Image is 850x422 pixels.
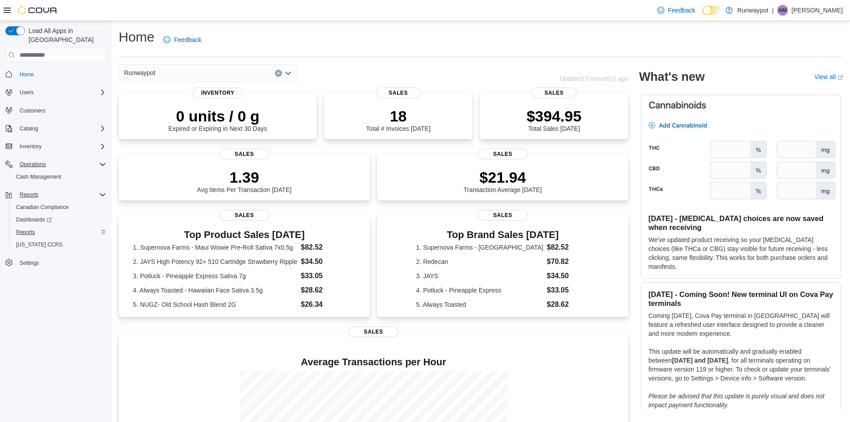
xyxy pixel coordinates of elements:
[16,257,106,268] span: Settings
[301,299,356,310] dd: $26.34
[2,67,110,80] button: Home
[464,168,542,186] p: $21.94
[702,6,721,15] input: Dark Mode
[133,300,297,309] dt: 5. NUGZ- Old School Hash Blend 2G
[366,107,430,132] div: Total # Invoices [DATE]
[366,107,430,125] p: 18
[16,173,61,180] span: Cash Management
[16,258,42,268] a: Settings
[648,214,833,232] h3: [DATE] - [MEDICAL_DATA] choices are now saved when receiving
[792,5,843,16] p: [PERSON_NAME]
[20,161,46,168] span: Operations
[18,6,58,15] img: Cova
[16,87,37,98] button: Users
[12,214,55,225] a: Dashboards
[648,290,833,308] h3: [DATE] - Coming Soon! New terminal UI on Cova Pay terminals
[777,5,788,16] div: Artom Mehrasa
[527,107,581,125] p: $394.95
[20,191,38,198] span: Reports
[547,256,589,267] dd: $70.82
[133,230,356,240] h3: Top Product Sales [DATE]
[416,243,543,252] dt: 1. Supernova Farms - [GEOGRAPHIC_DATA]
[547,299,589,310] dd: $28.62
[20,89,33,96] span: Users
[133,257,297,266] dt: 2. JAYS High Potency 92+ 510 Cartridge Strawberry Ripple
[547,285,589,296] dd: $33.05
[9,226,110,238] button: Reports
[20,259,39,267] span: Settings
[2,86,110,99] button: Users
[547,271,589,281] dd: $34.50
[20,71,34,78] span: Home
[285,70,292,77] button: Open list of options
[416,286,543,295] dt: 4. Potluck - Pineapple Express
[9,213,110,226] a: Dashboards
[12,239,106,250] span: Washington CCRS
[16,159,50,170] button: Operations
[124,67,155,78] span: Runwaypot
[547,242,589,253] dd: $82.52
[560,75,628,82] p: Updated 3 minute(s) ago
[9,171,110,183] button: Cash Management
[648,235,833,271] p: We've updated product receiving so your [MEDICAL_DATA] choices (like THCa or CBG) stay visible fo...
[301,242,356,253] dd: $82.52
[16,189,106,200] span: Reports
[16,123,41,134] button: Catalog
[12,171,65,182] a: Cash Management
[9,201,110,213] button: Canadian Compliance
[9,238,110,251] button: [US_STATE] CCRS
[133,272,297,280] dt: 3. Potluck - Pineapple Express Sativa 7g
[2,140,110,153] button: Inventory
[478,149,528,159] span: Sales
[275,70,282,77] button: Clear input
[672,357,728,364] strong: [DATE] and [DATE]
[16,105,106,116] span: Customers
[16,229,35,236] span: Reports
[737,5,768,16] p: Runwaypot
[648,347,833,383] p: This update will be automatically and gradually enabled between , for all terminals operating on ...
[16,141,45,152] button: Inventory
[133,243,297,252] dt: 1. Supernova Farms - Maui Wowie Pre-Roll Sativa 7x0.5g
[376,88,421,98] span: Sales
[174,35,201,44] span: Feedback
[16,87,106,98] span: Users
[301,256,356,267] dd: $34.50
[2,122,110,135] button: Catalog
[301,285,356,296] dd: $28.62
[838,75,843,80] svg: External link
[169,107,267,125] p: 0 units / 0 g
[12,171,106,182] span: Cash Management
[779,5,787,16] span: AM
[2,158,110,171] button: Operations
[301,271,356,281] dd: $33.05
[119,28,154,46] h1: Home
[772,5,774,16] p: |
[193,88,243,98] span: Inventory
[16,189,42,200] button: Reports
[16,105,49,116] a: Customers
[126,357,621,368] h4: Average Transactions per Hour
[16,216,52,223] span: Dashboards
[16,68,106,79] span: Home
[639,70,705,84] h2: What's new
[20,107,46,114] span: Customers
[2,188,110,201] button: Reports
[12,214,106,225] span: Dashboards
[16,123,106,134] span: Catalog
[2,104,110,117] button: Customers
[220,210,270,221] span: Sales
[16,241,62,248] span: [US_STATE] CCRS
[478,210,528,221] span: Sales
[416,272,543,280] dt: 3. JAYS
[197,168,292,186] p: 1.39
[12,227,38,238] a: Reports
[25,26,106,44] span: Load All Apps in [GEOGRAPHIC_DATA]
[532,88,576,98] span: Sales
[648,393,825,409] em: Please be advised that this update is purely visual and does not impact payment functionality.
[220,149,270,159] span: Sales
[16,141,106,152] span: Inventory
[416,230,589,240] h3: Top Brand Sales [DATE]
[16,204,69,211] span: Canadian Compliance
[12,202,106,213] span: Canadian Compliance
